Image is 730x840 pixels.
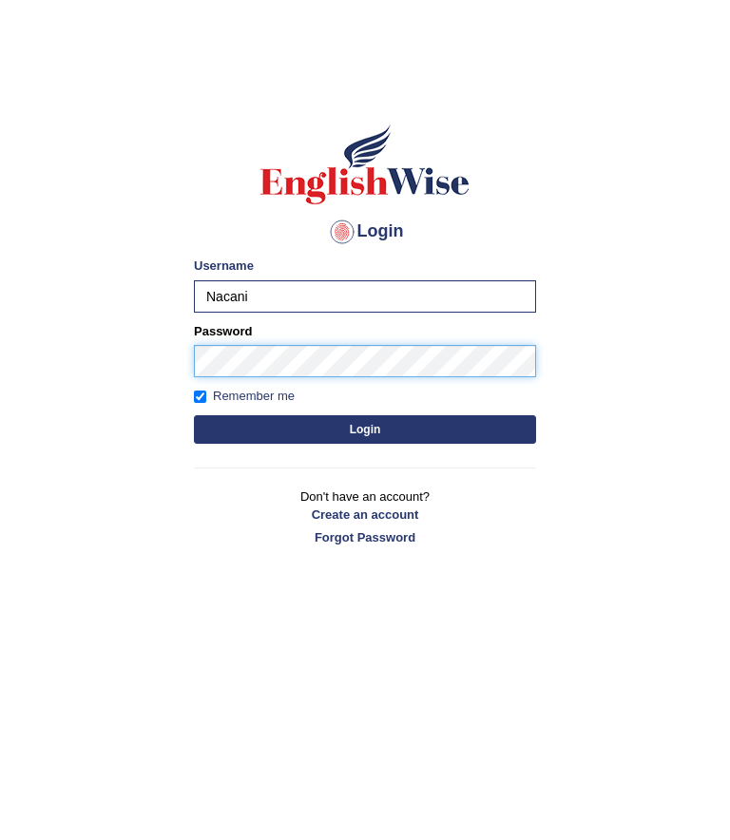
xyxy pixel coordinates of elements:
img: Logo of English Wise sign in for intelligent practice with AI [257,122,473,207]
label: Password [194,322,252,340]
a: Create an account [194,506,536,524]
h4: Login [194,217,536,247]
input: Remember me [194,391,206,403]
p: Don't have an account? [194,487,536,546]
a: Forgot Password [194,528,536,546]
label: Remember me [194,387,295,406]
button: Login [194,415,536,444]
label: Username [194,257,254,275]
